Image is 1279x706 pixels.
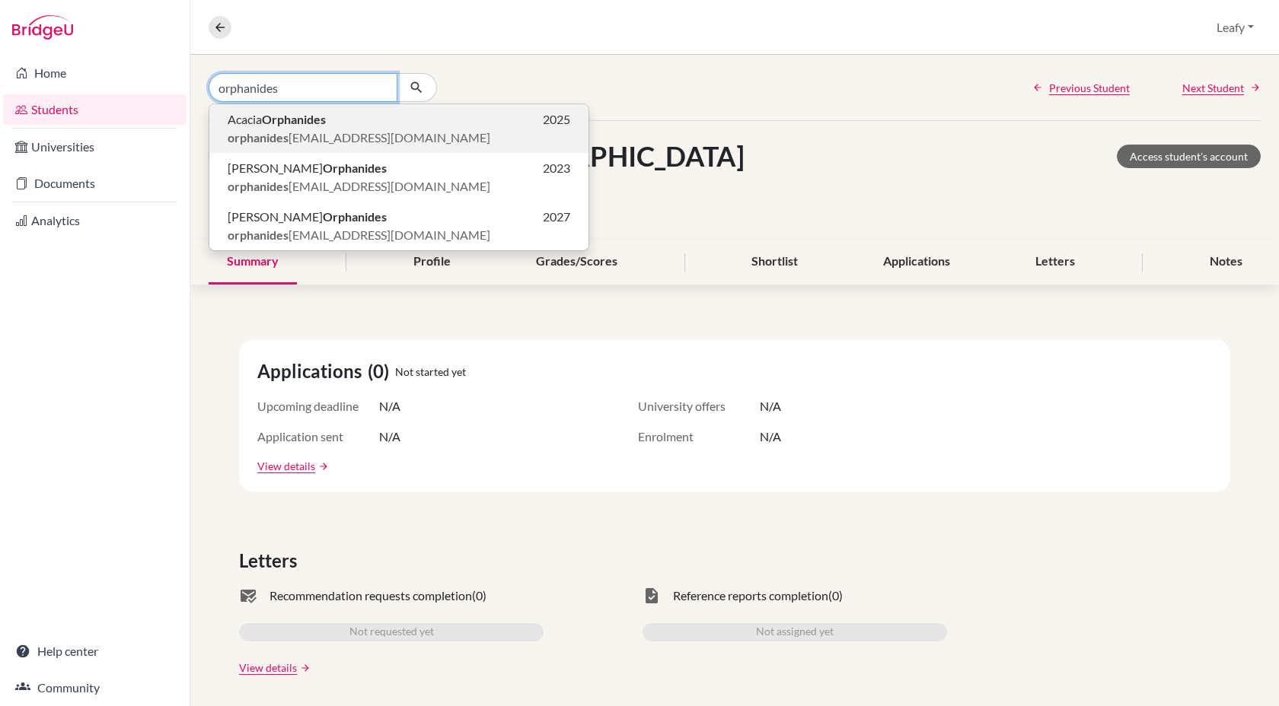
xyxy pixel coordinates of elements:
[395,240,469,285] div: Profile
[543,159,570,177] span: 2023
[323,161,387,175] b: Orphanides
[228,226,490,244] span: [EMAIL_ADDRESS][DOMAIN_NAME]
[257,358,368,385] span: Applications
[1182,80,1261,96] a: Next Student
[472,587,486,605] span: (0)
[270,587,472,605] span: Recommendation requests completion
[865,240,968,285] div: Applications
[3,132,187,162] a: Universities
[297,663,311,673] a: arrow_forward
[756,623,834,641] span: Not assigned yet
[543,110,570,129] span: 2025
[257,458,315,474] a: View details
[323,209,387,224] b: Orphanides
[1117,145,1261,168] a: Access student's account
[209,73,397,102] input: Find student by name...
[1017,240,1093,285] div: Letters
[1210,13,1261,42] button: Leafy
[638,428,760,446] span: Enrolment
[228,177,490,196] span: [EMAIL_ADDRESS][DOMAIN_NAME]
[1182,80,1244,96] span: Next Student
[379,428,400,446] span: N/A
[228,110,326,129] span: Acacia
[228,130,289,145] b: orphanides
[257,397,379,415] span: Upcoming deadline
[3,94,187,125] a: Students
[638,397,760,415] span: University offers
[209,202,588,250] button: [PERSON_NAME]Orphanides2027orphanides[EMAIL_ADDRESS][DOMAIN_NAME]
[3,58,187,88] a: Home
[315,461,329,472] a: arrow_forward
[518,240,636,285] div: Grades/Scores
[1049,80,1130,96] span: Previous Student
[209,240,297,285] div: Summary
[12,15,73,40] img: Bridge-U
[828,587,843,605] span: (0)
[760,428,781,446] span: N/A
[257,428,379,446] span: Application sent
[228,129,490,147] span: [EMAIL_ADDRESS][DOMAIN_NAME]
[239,547,303,574] span: Letters
[262,112,326,126] b: Orphanides
[395,364,466,380] span: Not started yet
[643,587,661,605] span: task
[760,397,781,415] span: N/A
[228,208,387,226] span: [PERSON_NAME]
[3,205,187,236] a: Analytics
[543,208,570,226] span: 2027
[228,159,387,177] span: [PERSON_NAME]
[209,153,588,202] button: [PERSON_NAME]Orphanides2023orphanides[EMAIL_ADDRESS][DOMAIN_NAME]
[349,623,434,641] span: Not requested yet
[228,179,289,193] b: orphanides
[3,168,187,199] a: Documents
[239,587,257,605] span: mark_email_read
[733,240,816,285] div: Shortlist
[239,660,297,676] a: View details
[209,104,588,153] button: AcaciaOrphanides2025orphanides[EMAIL_ADDRESS][DOMAIN_NAME]
[3,636,187,666] a: Help center
[673,587,828,605] span: Reference reports completion
[1032,80,1130,96] a: Previous Student
[3,673,187,703] a: Community
[228,227,289,242] b: orphanides
[379,397,400,415] span: N/A
[1191,240,1261,285] div: Notes
[368,358,395,385] span: (0)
